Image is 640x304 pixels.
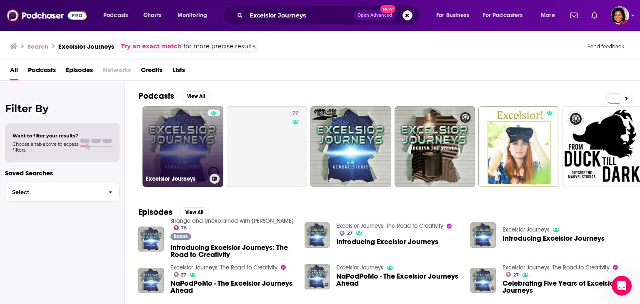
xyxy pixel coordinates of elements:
a: 27 [174,272,187,277]
button: open menu [97,9,139,22]
a: Try an exact match [121,42,182,51]
img: Podchaser - Follow, Share and Rate Podcasts [7,7,87,23]
a: 27 [289,110,302,116]
button: Open AdvancedNew [354,10,396,20]
span: 27 [181,273,186,277]
img: Introducing Excelsior Journeys: The Road to Creativity [138,227,164,252]
h3: Excelsior Journeys [146,175,206,182]
a: Excelsior Journeys [336,264,383,271]
span: For Business [436,10,469,21]
button: open menu [535,9,565,22]
button: open menu [430,9,480,22]
a: EpisodesView All [138,207,209,217]
a: Celebrating Five Years of Excelsior Journeys [502,280,627,294]
span: 76 [181,226,187,230]
button: View All [179,207,209,217]
h2: Filter By [5,102,120,115]
span: 27 [292,109,298,117]
img: Celebrating Five Years of Excelsior Journeys [470,268,496,293]
img: NaPodPoMo - The Excelsior Journeys Ahead [138,268,164,293]
img: NaPodPoMo - The Excelsior Journeys Ahead [305,264,330,289]
button: Send feedback [585,43,627,50]
span: For Podcasters [483,10,523,21]
span: More [541,10,555,21]
a: 27 [227,106,307,187]
button: View All [181,91,211,101]
a: Show notifications dropdown [567,8,581,22]
h2: Episodes [138,207,172,217]
span: Logged in as terelynbc [611,6,629,25]
span: Podcasts [103,10,128,21]
button: Select [5,183,120,202]
button: open menu [477,9,535,22]
a: PodcastsView All [138,91,211,101]
span: Monitoring [177,10,207,21]
a: Excelsior Journeys: The Road to Creativity [170,264,277,271]
img: User Profile [611,6,629,25]
a: All [10,63,18,80]
a: 27 [506,272,519,277]
button: Show profile menu [611,6,629,25]
a: NaPodPoMo - The Excelsior Journeys Ahead [336,273,460,287]
p: Saved Searches [5,169,120,177]
span: Bonus [174,234,187,239]
a: Excelsior Journeys: The Road to Creativity [502,264,610,271]
span: 27 [513,273,519,277]
img: Introducing Excelsior Journeys [470,222,496,248]
a: Charts [138,9,166,22]
div: Search podcasts, credits, & more... [231,6,427,25]
span: Open Advanced [357,13,392,17]
img: Introducing Excelsior Journeys [305,222,330,248]
a: Introducing Excelsior Journeys [336,238,438,245]
span: Charts [143,10,161,21]
a: Excelsior Journeys [142,106,223,187]
a: Lists [172,63,185,80]
iframe: Intercom live chat [612,276,632,296]
a: Introducing Excelsior Journeys [502,235,605,242]
a: NaPodPoMo - The Excelsior Journeys Ahead [170,280,295,294]
span: Want to filter your results? [12,133,78,139]
a: Podcasts [28,63,56,80]
span: 27 [347,232,352,235]
a: Episodes [66,63,93,80]
a: 76 [174,225,187,230]
h3: Excelsior Journeys [58,42,114,50]
input: Search podcasts, credits, & more... [246,9,354,22]
span: Select [5,189,102,195]
a: Credits [141,63,162,80]
a: Strange and Unexplained with Daisy Eagan [170,217,294,224]
span: New [380,5,395,13]
a: Show notifications dropdown [588,8,601,22]
span: Networks [103,63,131,80]
h2: Podcasts [138,91,174,101]
a: 27 [340,231,352,236]
h3: Search [27,42,48,50]
span: for more precise results [183,42,255,51]
button: open menu [172,9,218,22]
span: Choose a tab above to access filters. [12,141,78,153]
a: Introducing Excelsior Journeys: The Road to Creativity [170,244,295,258]
a: Excelsior Journeys [502,226,550,233]
a: Excelsior Journeys: The Road to Creativity [336,222,443,229]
